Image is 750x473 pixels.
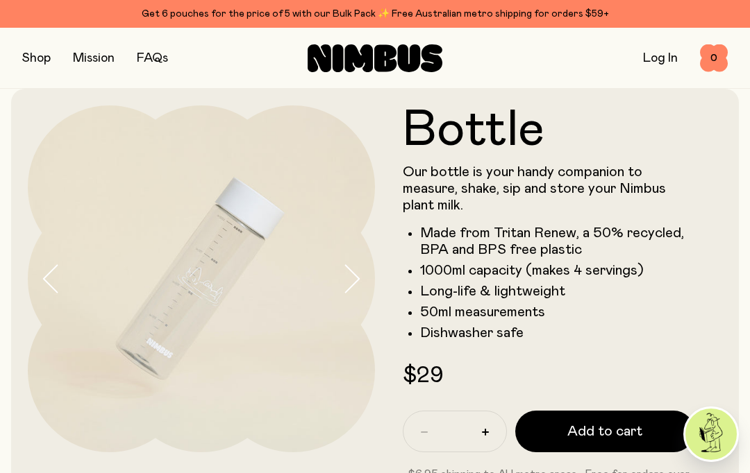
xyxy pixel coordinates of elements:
[420,262,694,279] li: 1000ml capacity (makes 4 servings)
[137,52,168,64] a: FAQs
[700,44,728,72] button: 0
[567,422,642,441] span: Add to cart
[403,164,694,214] p: Our bottle is your handy companion to measure, shake, sip and store your Nimbus plant milk.
[420,304,694,320] li: 50ml measurements
[420,325,694,341] li: Dishwasher safe
[515,411,694,452] button: Add to cart
[643,52,678,64] a: Log In
[73,52,115,64] a: Mission
[420,283,694,300] li: Long-life & lightweight
[22,6,728,22] div: Get 6 pouches for the price of 5 with our Bulk Pack ✨ Free Australian metro shipping for orders $59+
[403,365,443,387] span: $29
[403,105,694,155] h1: Bottle
[420,225,694,258] li: Made from Tritan Renew, a 50% recycled, BPA and BPS free plastic
[685,409,737,460] img: agent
